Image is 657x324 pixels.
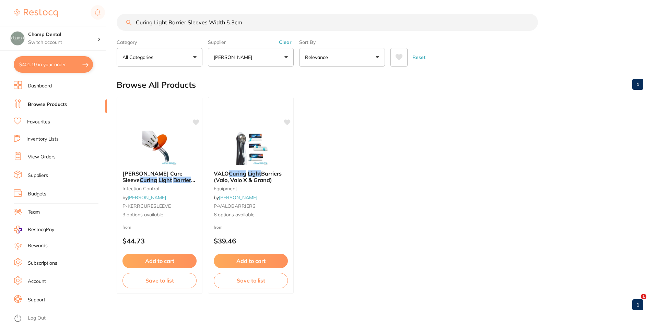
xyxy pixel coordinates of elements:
h2: Browse All Products [117,80,196,90]
a: Browse Products [28,101,67,108]
img: VALO Curing Light Barriers (Valo, Valo X & Grand) [228,131,273,165]
a: [PERSON_NAME] [128,194,166,201]
a: Support [28,297,45,303]
img: Chomp Dental [11,32,24,45]
button: Add to cart [214,254,288,268]
span: RestocqPay [28,226,54,233]
img: RestocqPay [14,226,22,233]
img: Restocq Logo [14,9,58,17]
span: P-VALOBARRIERS [214,203,256,209]
a: Favourites [27,119,50,125]
span: P-KERRCURESLEEVE [122,203,171,209]
button: Save to list [122,273,197,288]
b: Kerr Cure Sleeve Curing Light Barrier Sleeves [122,170,197,183]
em: Sleeves [122,183,142,190]
button: Log Out [14,313,105,324]
b: VALO Curing Light Barriers (Valo, Valo X & Grand) [214,170,288,183]
iframe: Intercom live chat [627,294,643,310]
p: $39.46 [214,237,288,245]
button: $401.10 in your order [14,56,93,73]
span: [PERSON_NAME] Cure Sleeve [122,170,183,183]
a: [PERSON_NAME] [219,194,257,201]
button: Save to list [214,273,288,288]
a: RestocqPay [14,226,54,233]
a: Team [28,209,40,216]
a: Subscriptions [28,260,57,267]
a: Inventory Lists [26,136,59,143]
label: Supplier [208,39,294,45]
a: Budgets [28,191,46,197]
span: VALO [214,170,229,177]
span: Barriers (Valo, Valo X & Grand) [214,170,282,183]
a: Restocq Logo [14,5,58,21]
p: $44.73 [122,237,197,245]
a: Rewards [28,242,48,249]
em: Barrier [173,177,191,183]
em: Curing [229,170,246,177]
button: All Categories [117,48,202,67]
p: All Categories [122,54,156,61]
span: from [214,225,223,230]
a: View Orders [28,154,56,160]
button: Add to cart [122,254,197,268]
span: 3 options available [122,212,197,218]
span: 1 [641,294,646,299]
span: by [122,194,166,201]
button: Clear [277,39,294,45]
button: Relevance [299,48,385,67]
em: Light [159,177,172,183]
a: Log Out [28,315,46,322]
h4: Chomp Dental [28,31,97,38]
small: infection control [122,186,197,191]
p: Relevance [305,54,331,61]
a: Account [28,278,46,285]
p: Switch account [28,39,97,46]
button: [PERSON_NAME] [208,48,294,67]
span: 6 options available [214,212,288,218]
span: by [214,194,257,201]
label: Sort By [299,39,385,45]
label: Category [117,39,202,45]
input: Search Products [117,14,538,31]
em: Light [248,170,261,177]
p: [PERSON_NAME] [214,54,255,61]
a: Suppliers [28,172,48,179]
img: Kerr Cure Sleeve Curing Light Barrier Sleeves [137,131,182,165]
a: Dashboard [28,83,52,89]
small: equipment [214,186,288,191]
a: 1 [632,77,643,91]
span: from [122,225,131,230]
em: Curing [140,177,157,183]
button: Reset [410,48,427,67]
